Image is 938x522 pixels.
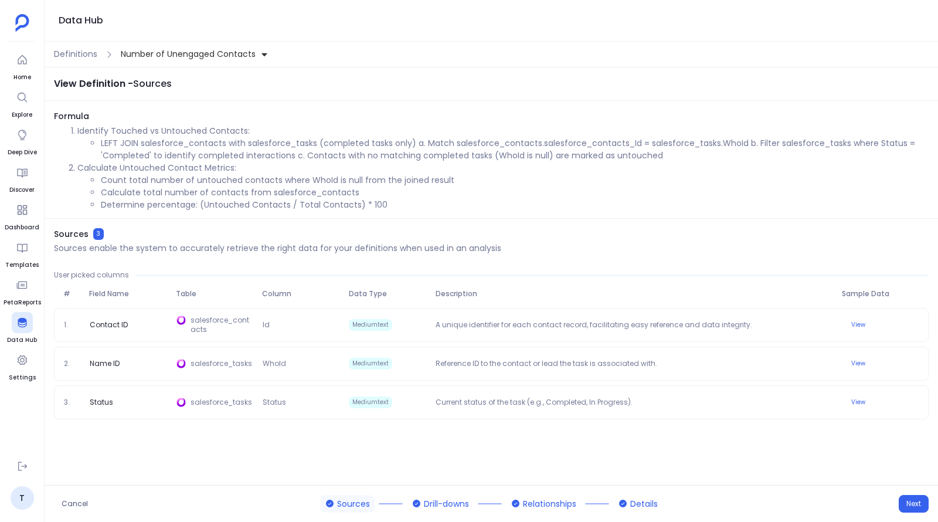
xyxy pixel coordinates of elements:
li: Determine percentage: (Untouched Contacts / Total Contacts) * 100 [101,199,929,211]
p: Calculate Untouched Contact Metrics: [77,162,929,174]
button: Details [614,495,662,512]
span: Relationships [523,497,576,510]
span: User picked columns [54,270,129,280]
p: Reference ID to the contact or lead the task is associated with. [431,359,837,368]
span: Name ID [85,359,124,368]
span: salesforce_tasks [191,359,253,368]
span: Data Type [344,289,431,299]
span: Sample Data [837,289,924,299]
span: Description [431,289,838,299]
span: Data Hub [7,335,37,345]
button: Relationships [507,495,581,512]
h1: Data Hub [59,12,103,29]
span: Column [257,289,344,299]
a: Deep Dive [8,124,37,157]
span: # [59,289,84,299]
span: PetaReports [4,298,41,307]
img: petavue logo [15,14,29,32]
span: Formula [54,110,929,123]
a: Discover [9,162,35,195]
span: Table [171,289,258,299]
span: 1. [59,320,85,330]
span: Discover [9,185,35,195]
a: Home [12,49,33,82]
span: Templates [5,260,39,270]
span: Number of Unengaged Contacts [121,48,256,60]
span: Definitions [54,48,97,60]
span: Status [85,398,118,407]
span: 3 [93,228,104,240]
span: Sources [54,228,89,240]
span: Drill-downs [424,497,469,510]
span: Details [630,497,658,510]
span: Mediumtext [349,358,392,370]
span: 2. [59,359,85,368]
li: LEFT JOIN salesforce_contacts with salesforce_tasks (completed tasks only) a. Match salesforce_co... [101,137,929,162]
span: Dashboard [5,223,39,232]
li: Count total number of untouched contacts where WhoId is null from the joined result [101,174,929,187]
span: Explore [12,110,33,120]
span: Mediumtext [349,319,392,331]
span: View Definition - [54,77,133,90]
span: Deep Dive [8,148,37,157]
a: PetaReports [4,274,41,307]
button: Next [899,495,929,513]
p: Identify Touched vs Untouched Contacts: [77,125,929,137]
a: Dashboard [5,199,39,232]
button: View [844,395,872,409]
li: Calculate total number of contacts from salesforce_contacts [101,187,929,199]
button: Sources [321,495,375,512]
span: Field Name [84,289,171,299]
a: Templates [5,237,39,270]
a: T [11,486,34,510]
button: Drill-downs [407,495,474,512]
p: A unique identifier for each contact record, facilitating easy reference and data integrity. [431,320,837,330]
span: salesforce_tasks [191,398,253,407]
span: Mediumtext [349,396,392,408]
span: WhoId [258,359,344,368]
span: Id [258,320,344,330]
button: View [844,318,872,332]
span: Sources [133,77,172,90]
span: 3. [59,398,85,407]
span: Status [258,398,344,407]
span: salesforce_contacts [191,316,253,334]
button: View [844,357,872,371]
span: Sources [337,497,370,510]
a: Data Hub [7,312,37,345]
a: Explore [12,87,33,120]
span: Home [12,73,33,82]
button: Cancel [54,495,96,513]
p: Current status of the task (e.g., Completed, In Progress). [431,398,837,407]
span: Contact ID [85,320,132,330]
button: Number of Unengaged Contacts [118,45,271,64]
a: Settings [9,350,36,382]
p: Sources enable the system to accurately retrieve the right data for your definitions when used in... [54,242,501,254]
span: Settings [9,373,36,382]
